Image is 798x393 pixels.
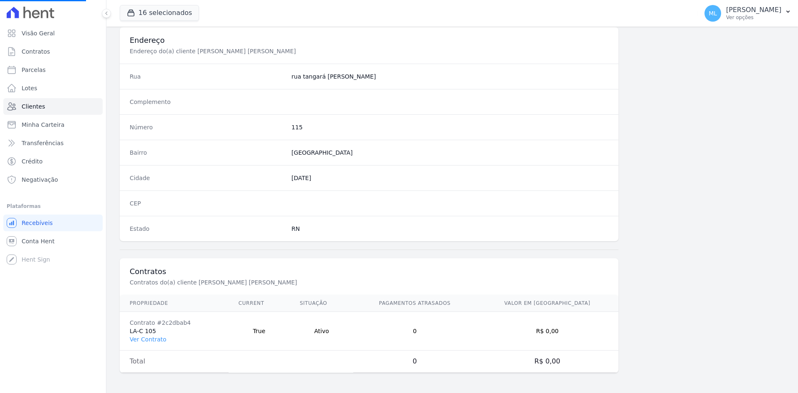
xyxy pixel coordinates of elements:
dt: Bairro [130,148,285,157]
span: Negativação [22,175,58,184]
p: Endereço do(a) cliente [PERSON_NAME] [PERSON_NAME] [130,47,409,55]
a: Transferências [3,135,103,151]
a: Visão Geral [3,25,103,42]
span: Clientes [22,102,45,111]
td: Ativo [290,312,353,351]
td: LA-C 105 [120,312,229,351]
a: Conta Hent [3,233,103,250]
a: Lotes [3,80,103,96]
th: Situação [290,295,353,312]
p: [PERSON_NAME] [726,6,781,14]
p: Contratos do(a) cliente [PERSON_NAME] [PERSON_NAME] [130,278,409,287]
span: Lotes [22,84,37,92]
a: Ver Contrato [130,336,166,343]
td: R$ 0,00 [476,312,618,351]
td: Total [120,351,229,373]
td: R$ 0,00 [476,351,618,373]
dt: Estado [130,225,285,233]
a: Contratos [3,43,103,60]
button: ML [PERSON_NAME] Ver opções [698,2,798,25]
dt: Cidade [130,174,285,182]
dt: Número [130,123,285,131]
div: Plataformas [7,201,99,211]
a: Negativação [3,171,103,188]
a: Clientes [3,98,103,115]
th: Propriedade [120,295,229,312]
th: Valor em [GEOGRAPHIC_DATA] [476,295,618,312]
dd: [DATE] [291,174,608,182]
span: ML [709,10,717,16]
dt: CEP [130,199,285,208]
dd: [GEOGRAPHIC_DATA] [291,148,608,157]
dt: Rua [130,72,285,81]
button: 16 selecionados [120,5,199,21]
span: Conta Hent [22,237,54,245]
a: Parcelas [3,62,103,78]
td: 0 [353,312,476,351]
span: Parcelas [22,66,46,74]
td: 0 [353,351,476,373]
span: Recebíveis [22,219,53,227]
th: Pagamentos Atrasados [353,295,476,312]
a: Crédito [3,153,103,170]
a: Minha Carteira [3,116,103,133]
dt: Complemento [130,98,285,106]
dd: rua tangará [PERSON_NAME] [291,72,608,81]
span: Crédito [22,157,43,166]
span: Minha Carteira [22,121,64,129]
dd: 115 [291,123,608,131]
th: Current [229,295,290,312]
span: Transferências [22,139,64,147]
h3: Endereço [130,35,608,45]
p: Ver opções [726,14,781,21]
td: True [229,312,290,351]
div: Contrato #2c2dbab4 [130,319,219,327]
span: Visão Geral [22,29,55,37]
span: Contratos [22,47,50,56]
a: Recebíveis [3,215,103,231]
h3: Contratos [130,267,608,277]
dd: RN [291,225,608,233]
